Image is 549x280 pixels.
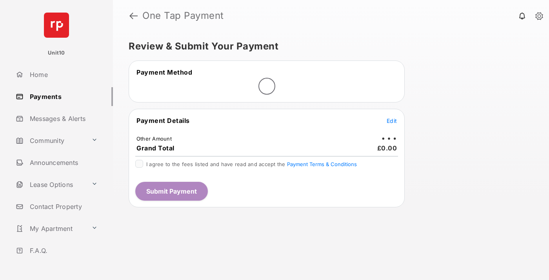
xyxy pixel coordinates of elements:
[129,42,527,51] h5: Review & Submit Your Payment
[13,65,113,84] a: Home
[13,153,113,172] a: Announcements
[377,144,397,152] span: £0.00
[48,49,65,57] p: Unit10
[13,109,113,128] a: Messages & Alerts
[136,144,175,152] span: Grand Total
[13,241,113,260] a: F.A.Q.
[13,197,113,216] a: Contact Property
[135,182,208,201] button: Submit Payment
[44,13,69,38] img: svg+xml;base64,PHN2ZyB4bWxucz0iaHR0cDovL3d3dy53My5vcmcvMjAwMC9zdmciIHdpZHRoPSI2NCIgaGVpZ2h0PSI2NC...
[13,175,88,194] a: Lease Options
[287,161,357,167] button: I agree to the fees listed and have read and accept the
[13,87,113,106] a: Payments
[136,68,192,76] span: Payment Method
[13,219,88,238] a: My Apartment
[13,131,88,150] a: Community
[387,117,397,124] button: Edit
[136,117,190,124] span: Payment Details
[136,135,172,142] td: Other Amount
[387,117,397,124] span: Edit
[142,11,224,20] strong: One Tap Payment
[146,161,357,167] span: I agree to the fees listed and have read and accept the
